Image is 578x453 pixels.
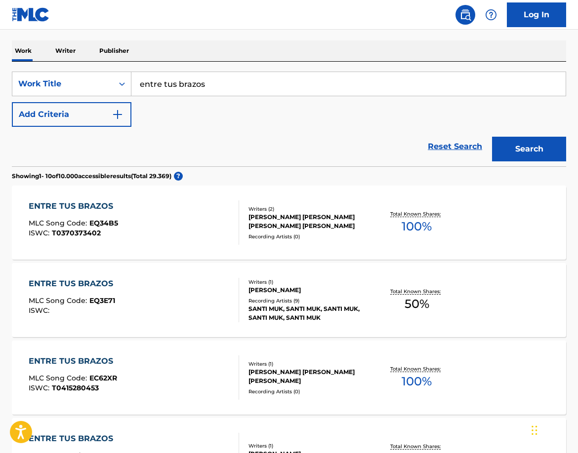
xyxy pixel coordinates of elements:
span: MLC Song Code : [29,219,89,227]
p: Total Known Shares: [390,443,443,450]
div: Writers ( 1 ) [248,442,371,450]
span: MLC Song Code : [29,374,89,382]
span: 50 % [405,295,429,313]
div: Writers ( 2 ) [248,205,371,213]
div: Help [481,5,501,25]
div: [PERSON_NAME] [248,286,371,295]
span: ISWC : [29,306,52,315]
div: [PERSON_NAME] [PERSON_NAME] [PERSON_NAME] [248,368,371,385]
p: Total Known Shares: [390,365,443,373]
div: ENTRE TUS BRAZOS [29,355,118,367]
div: SANTI MUK, SANTI MUK, SANTI MUK, SANTI MUK, SANTI MUK [248,304,371,322]
span: 100 % [402,218,432,235]
div: ENTRE TUS BRAZOS [29,200,118,212]
p: Publisher [96,40,132,61]
div: ENTRE TUS BRAZOS [29,278,118,290]
span: EC62XR [89,374,117,382]
p: Showing 1 - 10 of 10.000 accessible results (Total 29.369 ) [12,172,171,181]
p: Total Known Shares: [390,210,443,218]
img: MLC Logo [12,7,50,22]
a: Public Search [455,5,475,25]
div: Recording Artists ( 0 ) [248,388,371,395]
div: Drag [532,415,537,445]
a: Log In [507,2,566,27]
p: Total Known Shares: [390,288,443,295]
div: Writers ( 1 ) [248,360,371,368]
p: Writer [52,40,79,61]
a: ENTRE TUS BRAZOSMLC Song Code:EQ3E71ISWC:Writers (1)[PERSON_NAME]Recording Artists (9)SANTI MUK, ... [12,263,566,337]
form: Search Form [12,72,566,166]
button: Search [492,137,566,161]
div: Recording Artists ( 0 ) [248,233,371,240]
div: Writers ( 1 ) [248,278,371,286]
p: Work [12,40,35,61]
iframe: Chat Widget [529,406,578,453]
span: ? [174,172,183,181]
span: 100 % [402,373,432,390]
a: ENTRE TUS BRAZOSMLC Song Code:EC62XRISWC:T0415280453Writers (1)[PERSON_NAME] [PERSON_NAME] [PERSO... [12,340,566,415]
button: Add Criteria [12,102,131,127]
span: MLC Song Code : [29,296,89,305]
span: T0370373402 [52,228,101,237]
a: ENTRE TUS BRAZOSMLC Song Code:EQ34B5ISWC:T0370373402Writers (2)[PERSON_NAME] [PERSON_NAME] [PERSO... [12,186,566,260]
div: Recording Artists ( 9 ) [248,297,371,304]
img: search [459,9,471,21]
div: ENTRE TUS BRAZOS [29,433,118,445]
a: Reset Search [423,136,487,157]
img: help [485,9,497,21]
img: 9d2ae6d4665cec9f34b9.svg [112,109,124,120]
span: EQ34B5 [89,219,118,227]
div: Work Title [18,78,107,90]
span: ISWC : [29,383,52,392]
span: ISWC : [29,228,52,237]
span: EQ3E71 [89,296,115,305]
span: T0415280453 [52,383,99,392]
div: [PERSON_NAME] [PERSON_NAME] [PERSON_NAME] [PERSON_NAME] [248,213,371,230]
